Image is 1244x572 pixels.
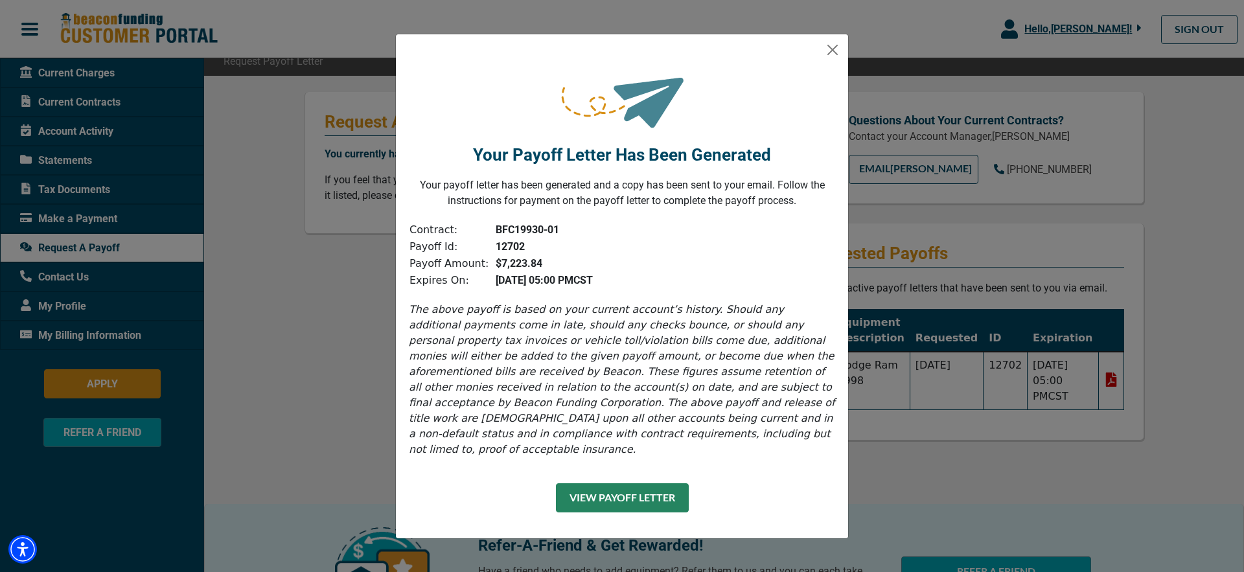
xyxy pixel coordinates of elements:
td: Payoff Id: [409,238,489,255]
b: 12702 [496,240,525,253]
td: Expires On: [409,272,489,289]
td: Contract: [409,222,489,238]
b: $7,223.84 [496,257,542,269]
button: View Payoff Letter [556,483,689,512]
b: BFC19930-01 [496,223,559,236]
button: Close [822,40,843,60]
b: [DATE] 05:00 PM CST [496,274,593,286]
p: Your Payoff Letter Has Been Generated [473,143,771,168]
div: Accessibility Menu [8,535,37,564]
td: Payoff Amount: [409,255,489,272]
p: Your payoff letter has been generated and a copy has been sent to your email. Follow the instruct... [406,177,838,209]
i: The above payoff is based on your current account’s history. Should any additional payments come ... [409,303,835,455]
img: request-sent.png [559,55,685,136]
